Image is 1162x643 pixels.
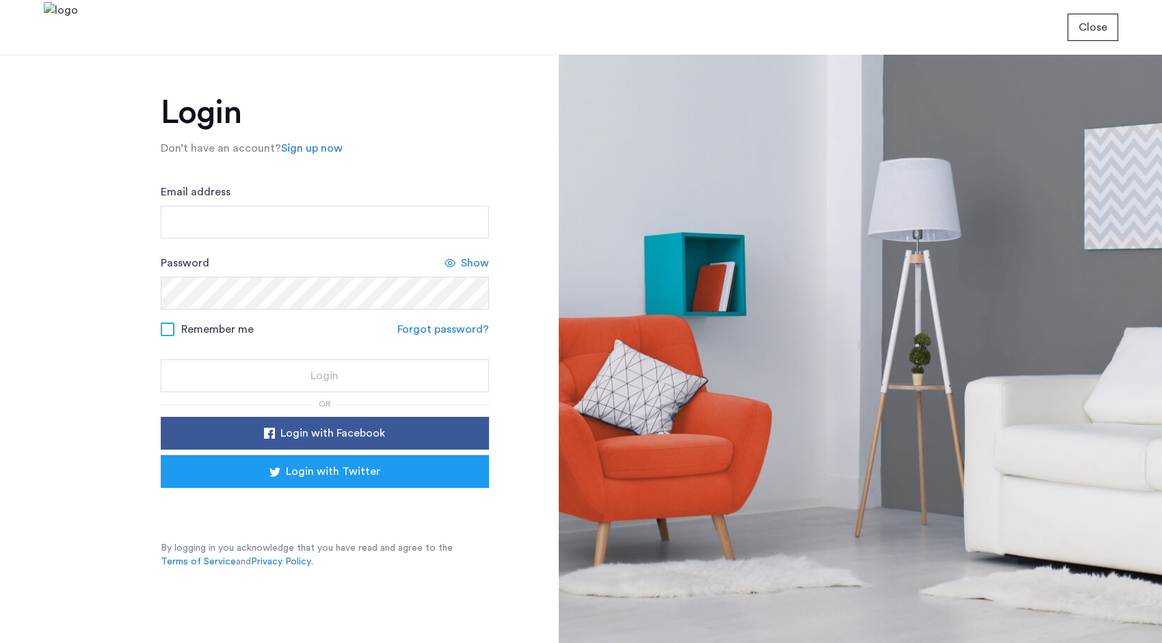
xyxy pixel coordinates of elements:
span: Login with Facebook [280,425,385,441]
button: button [1068,14,1118,41]
a: Privacy Policy [251,555,311,569]
span: Login with Twitter [286,463,380,480]
button: button [161,417,489,450]
label: Password [161,255,209,271]
img: logo [44,2,78,53]
h1: Login [161,96,489,129]
span: or [319,400,331,408]
label: Email address [161,184,230,200]
span: Close [1079,19,1107,36]
span: Don’t have an account? [161,143,281,154]
button: button [161,359,489,392]
span: Login [311,368,339,384]
button: button [161,455,489,488]
span: Remember me [181,321,254,338]
a: Terms of Service [161,555,236,569]
a: Forgot password? [397,321,489,338]
a: Sign up now [281,140,343,156]
span: Show [461,255,489,271]
p: By logging in you acknowledge that you have read and agree to the and . [161,541,489,569]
